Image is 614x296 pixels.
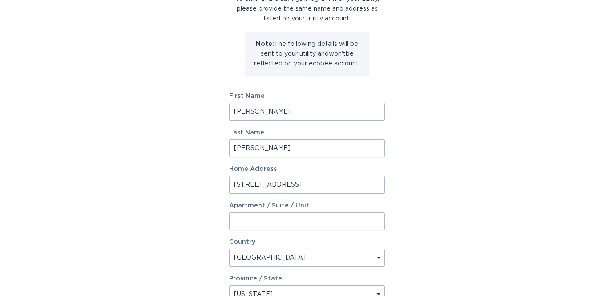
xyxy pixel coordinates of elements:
label: Last Name [229,130,385,136]
label: Province / State [229,276,282,282]
p: The following details will be sent to your utility and won't be reflected on your ecobee account. [251,39,363,69]
label: Apartment / Suite / Unit [229,203,385,209]
label: Country [229,239,255,245]
label: Home Address [229,166,385,172]
strong: Note: [256,41,274,47]
label: First Name [229,93,385,99]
